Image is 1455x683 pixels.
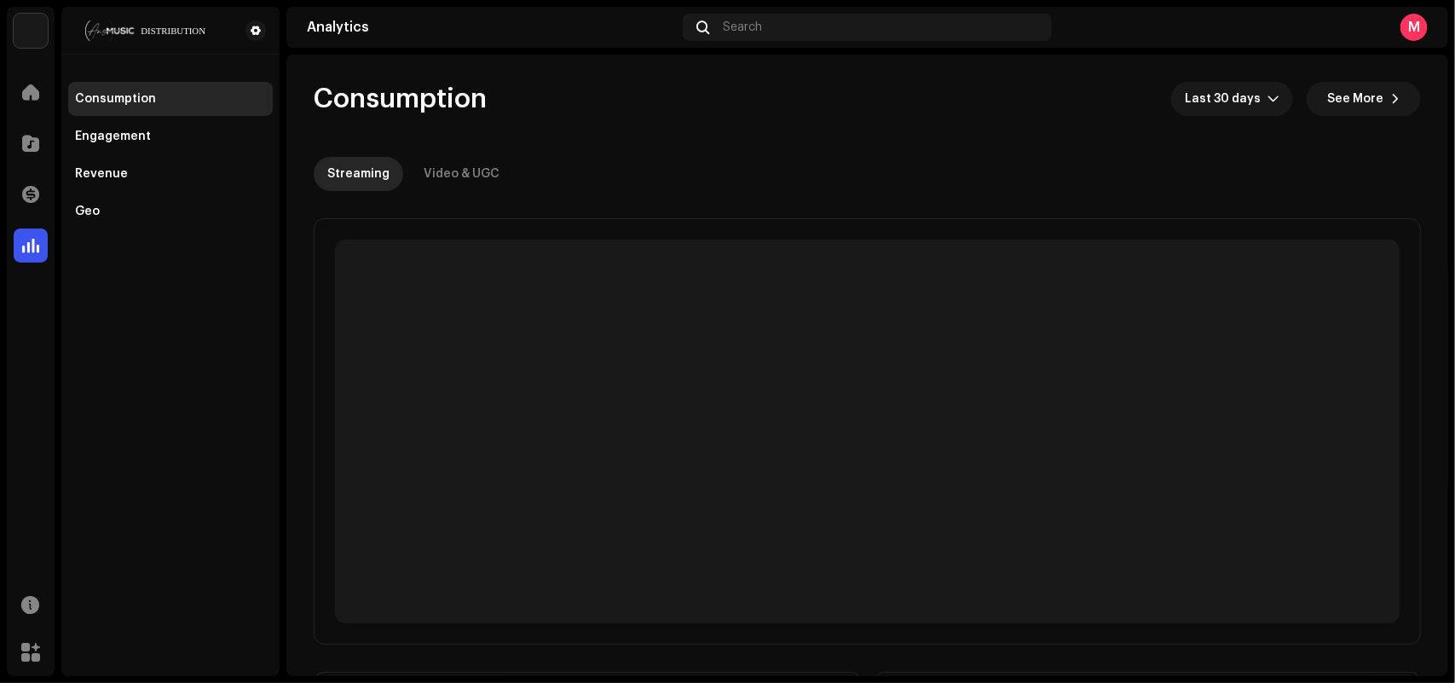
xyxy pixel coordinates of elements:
div: Analytics [307,20,676,34]
span: Last 30 days [1185,82,1267,116]
div: Streaming [327,157,390,191]
re-m-nav-item: Geo [68,194,273,229]
img: bb356b9b-6e90-403f-adc8-c282c7c2e227 [14,14,48,48]
div: Geo [75,205,100,218]
span: Consumption [314,82,487,116]
img: 68a4b677-ce15-481d-9fcd-ad75b8f38328 [75,20,218,41]
div: Consumption [75,92,156,106]
button: See More [1307,82,1421,116]
span: See More [1327,82,1383,116]
div: M [1400,14,1428,41]
re-m-nav-item: Engagement [68,119,273,153]
div: Revenue [75,167,128,181]
div: Engagement [75,130,151,143]
span: Search [723,20,762,34]
re-m-nav-item: Consumption [68,82,273,116]
re-m-nav-item: Revenue [68,157,273,191]
div: Video & UGC [424,157,499,191]
div: dropdown trigger [1267,82,1279,116]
